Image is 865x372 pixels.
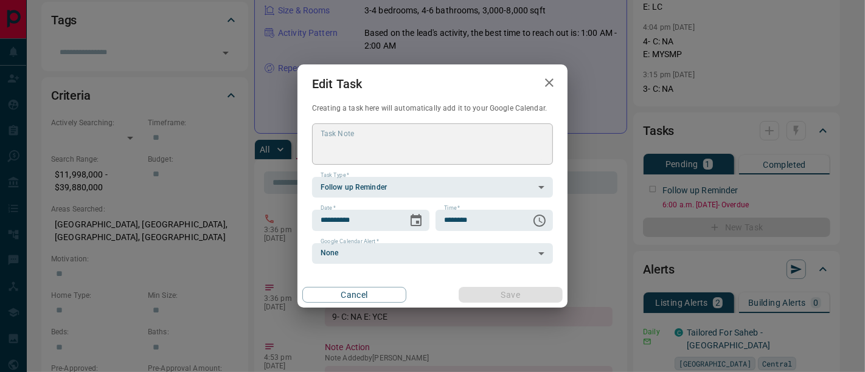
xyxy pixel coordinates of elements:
label: Task Type [321,171,349,179]
label: Time [444,204,460,212]
button: Choose date, selected date is Sep 17, 2025 [404,208,428,233]
h2: Edit Task [297,64,377,103]
div: None [312,243,553,264]
div: Follow up Reminder [312,177,553,198]
label: Google Calendar Alert [321,238,379,246]
button: Cancel [302,287,406,303]
p: Creating a task here will automatically add it to your Google Calendar. [312,103,553,114]
label: Date [321,204,336,212]
button: Choose time, selected time is 6:00 AM [527,208,552,233]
